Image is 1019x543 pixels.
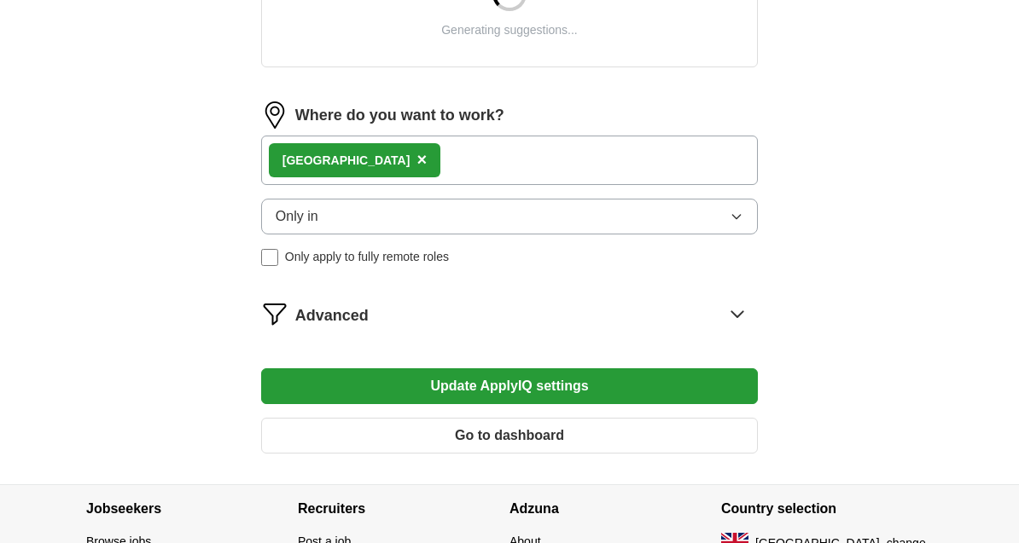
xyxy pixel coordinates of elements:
span: Advanced [295,304,369,327]
div: [GEOGRAPHIC_DATA] [282,152,411,170]
span: Only in [276,206,318,227]
button: Go to dashboard [261,418,758,453]
span: × [416,150,427,169]
input: Only apply to fully remote roles [261,249,278,266]
div: Generating suggestions... [441,21,578,39]
h4: Country selection [721,485,933,533]
img: location.png [261,101,288,129]
img: filter [261,300,288,327]
button: Update ApplyIQ settings [261,368,758,404]
label: Where do you want to work? [295,104,504,127]
button: × [416,147,427,173]
button: Only in [261,199,758,234]
span: Only apply to fully remote roles [285,248,449,266]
